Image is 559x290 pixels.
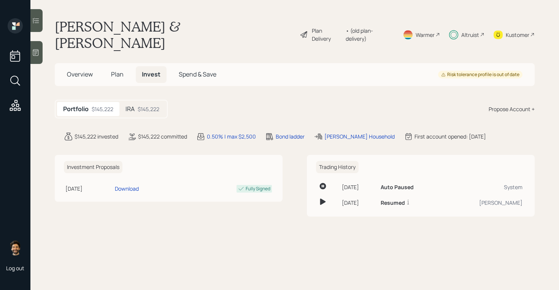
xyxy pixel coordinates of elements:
h1: [PERSON_NAME] & [PERSON_NAME] [55,18,294,51]
div: [DATE] [65,185,112,193]
div: System [446,183,522,191]
div: [PERSON_NAME] Household [324,132,395,140]
div: [DATE] [342,183,375,191]
h6: Resumed [381,200,405,206]
div: Log out [6,265,24,272]
h6: Trading History [316,161,359,174]
div: [DATE] [342,199,375,207]
div: First account opened: [DATE] [414,132,486,140]
div: $145,222 committed [138,132,187,140]
div: Download [115,185,139,193]
div: Propose Account + [489,105,535,113]
div: Bond ladder [276,132,305,140]
div: $145,222 invested [75,132,118,140]
div: Altruist [461,31,479,39]
span: Plan [111,70,124,78]
div: Plan Delivery [312,27,342,43]
h6: Auto Paused [381,184,414,191]
h6: Investment Proposals [64,161,122,174]
img: eric-schwartz-headshot.png [8,240,23,255]
span: Invest [142,70,160,78]
h5: IRA [125,105,135,113]
div: • (old plan-delivery) [346,27,394,43]
span: Overview [67,70,93,78]
div: $145,222 [92,105,113,113]
div: [PERSON_NAME] [446,199,522,207]
div: 0.50% | max $2,500 [207,132,256,140]
div: Fully Signed [246,185,270,192]
div: Risk tolerance profile is out of date [441,72,519,78]
div: Warmer [416,31,435,39]
div: Kustomer [506,31,529,39]
h5: Portfolio [63,105,89,113]
div: $145,222 [138,105,159,113]
span: Spend & Save [179,70,216,78]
